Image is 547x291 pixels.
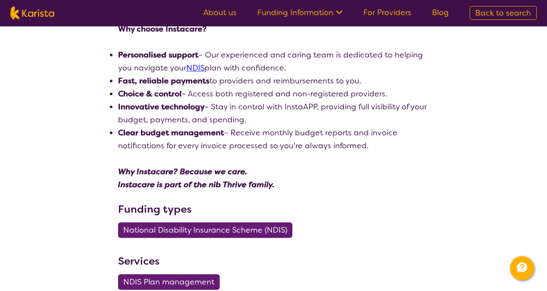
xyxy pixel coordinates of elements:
[118,48,429,74] li: – Our experienced and caring team is dedicated to helping you navigate your plan with confidence.
[118,102,205,112] strong: Innovative technology
[257,7,342,18] a: Funding Information
[123,222,287,238] span: National Disability Insurance Scheme (NDIS)
[118,179,275,190] em: Instacare is part of the nib Thrive family.
[118,253,429,269] h3: Services
[470,6,537,20] a: Back to search
[118,166,247,177] em: Why Instacare? Because we care.
[118,277,225,287] a: NDIS Plan management
[186,63,205,73] a: NDIS
[118,128,224,138] strong: Clear budget management
[118,201,429,217] h3: Funding types
[10,6,54,19] img: Karista logo
[118,225,297,235] a: National Disability Insurance Scheme (NDIS)
[118,89,182,99] strong: Choice & control
[363,7,411,18] a: For Providers
[118,74,429,87] li: to providers and reimbursements to you.
[475,8,531,18] span: Back to search
[118,24,207,34] strong: Why choose Instacare?
[118,87,429,100] li: – Access both registered and non-registered providers.
[118,100,429,126] li: – Stay in control with InstaAPP, providing full visibility of your budget, payments, and spending.
[118,50,198,60] strong: Personalised support
[118,76,209,86] strong: Fast, reliable payments
[123,274,214,290] span: NDIS Plan management
[118,126,429,152] li: – Receive monthly budget reports and invoice notifications for every invoice processed so you're ...
[510,256,534,280] button: Channel Menu
[203,7,237,18] a: About us
[432,7,449,18] a: Blog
